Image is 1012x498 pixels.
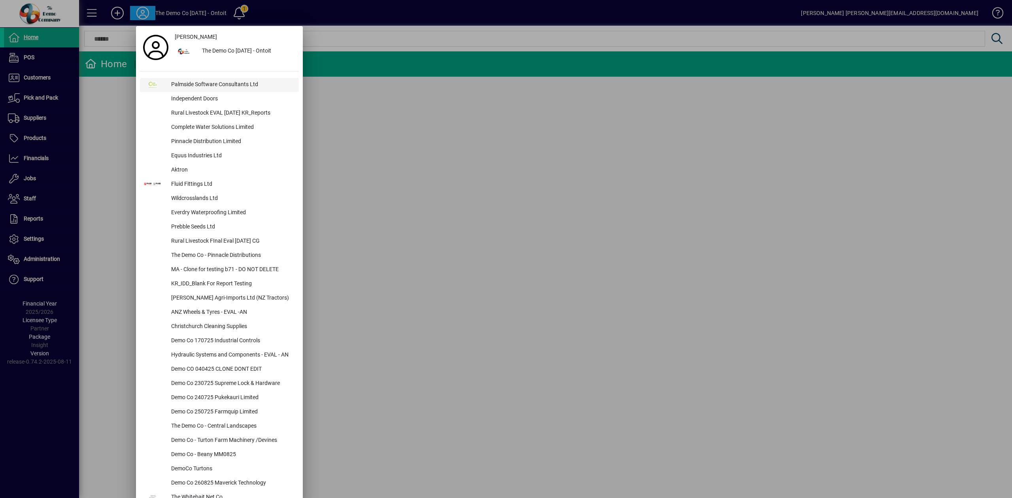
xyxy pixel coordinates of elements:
a: Profile [140,40,172,55]
div: KR_IDD_Blank For Report Testing [165,277,299,291]
button: Prebble Seeds Ltd [140,220,299,234]
div: DemoCo Turtons [165,462,299,476]
button: Demo Co - Turton Farm Machinery /Devines [140,434,299,448]
div: Demo Co - Beany MM0825 [165,448,299,462]
button: Demo CO 040425 CLONE DONT EDIT [140,362,299,377]
div: Rural Livestock EVAL [DATE] KR_Reports [165,106,299,121]
div: Demo Co 240725 Pukekauri Limited [165,391,299,405]
div: ANZ Wheels & Tyres - EVAL -AN [165,306,299,320]
div: Palmside Software Consultants Ltd [165,78,299,92]
div: Aktron [165,163,299,177]
button: KR_IDD_Blank For Report Testing [140,277,299,291]
div: [PERSON_NAME] Agri-Imports Ltd (NZ Tractors) [165,291,299,306]
div: Demo Co 170725 Industrial Controls [165,334,299,348]
button: The Demo Co [DATE] - Ontoit [172,44,299,58]
div: The Demo Co - Central Landscapes [165,419,299,434]
button: Pinnacle Distribution Limited [140,135,299,149]
button: Everdry Waterproofing Limited [140,206,299,220]
button: Hydraulic Systems and Components - EVAL - AN [140,348,299,362]
button: Demo Co 230725 Supreme Lock & Hardware [140,377,299,391]
div: Rural Livestock FInal Eval [DATE] CG [165,234,299,249]
div: Everdry Waterproofing Limited [165,206,299,220]
div: Christchurch Cleaning Supplies [165,320,299,334]
button: Complete Water Solutions Limited [140,121,299,135]
button: DemoCo Turtons [140,462,299,476]
button: The Demo Co - Central Landscapes [140,419,299,434]
div: Wildcrosslands Ltd [165,192,299,206]
button: MA - Clone for testing b71 - DO NOT DELETE [140,263,299,277]
button: [PERSON_NAME] Agri-Imports Ltd (NZ Tractors) [140,291,299,306]
div: Demo Co - Turton Farm Machinery /Devines [165,434,299,448]
div: The Demo Co - Pinnacle Distributions [165,249,299,263]
div: MA - Clone for testing b71 - DO NOT DELETE [165,263,299,277]
div: Demo Co 250725 Farmquip Limited [165,405,299,419]
div: The Demo Co [DATE] - Ontoit [196,44,299,58]
button: Wildcrosslands Ltd [140,192,299,206]
button: Demo Co - Beany MM0825 [140,448,299,462]
button: Christchurch Cleaning Supplies [140,320,299,334]
button: Demo Co 240725 Pukekauri Limited [140,391,299,405]
button: Aktron [140,163,299,177]
div: Prebble Seeds Ltd [165,220,299,234]
div: Independent Doors [165,92,299,106]
button: Fluid Fittings Ltd [140,177,299,192]
button: Demo Co 170725 Industrial Controls [140,334,299,348]
div: Equus Industries Ltd [165,149,299,163]
div: Fluid Fittings Ltd [165,177,299,192]
button: Demo Co 250725 Farmquip Limited [140,405,299,419]
button: Rural Livestock EVAL [DATE] KR_Reports [140,106,299,121]
button: ANZ Wheels & Tyres - EVAL -AN [140,306,299,320]
div: Demo Co 260825 Maverick Technology [165,476,299,490]
button: Palmside Software Consultants Ltd [140,78,299,92]
a: [PERSON_NAME] [172,30,299,44]
div: Complete Water Solutions Limited [165,121,299,135]
div: Demo Co 230725 Supreme Lock & Hardware [165,377,299,391]
span: [PERSON_NAME] [175,33,217,41]
div: Demo CO 040425 CLONE DONT EDIT [165,362,299,377]
div: Pinnacle Distribution Limited [165,135,299,149]
div: Hydraulic Systems and Components - EVAL - AN [165,348,299,362]
button: Demo Co 260825 Maverick Technology [140,476,299,490]
button: The Demo Co - Pinnacle Distributions [140,249,299,263]
button: Rural Livestock FInal Eval [DATE] CG [140,234,299,249]
button: Independent Doors [140,92,299,106]
button: Equus Industries Ltd [140,149,299,163]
